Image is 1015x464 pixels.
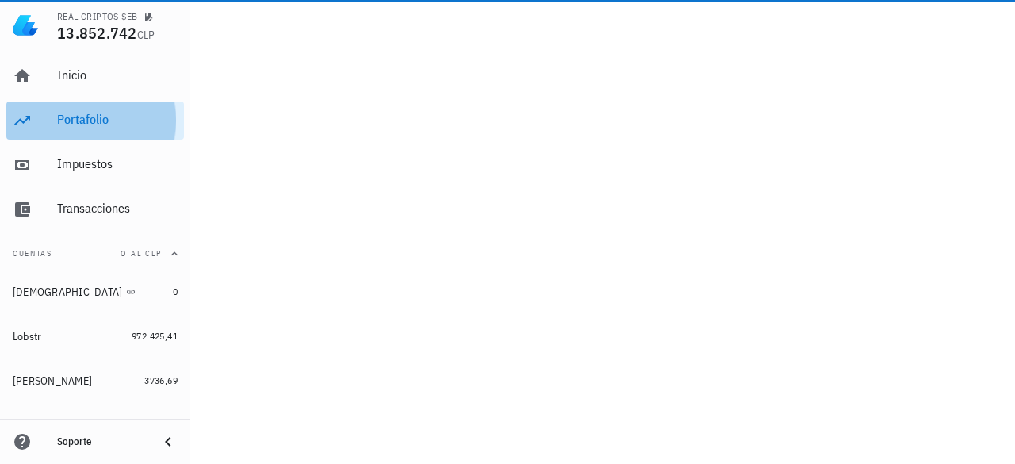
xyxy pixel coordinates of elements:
span: 3736,69 [144,374,178,386]
div: [PERSON_NAME] [13,374,92,388]
a: Transacciones [6,190,184,228]
a: Inicio [6,57,184,95]
div: REAL CRIPTOS $EB [57,10,137,23]
span: 13.852.742 [57,22,137,44]
div: Transacciones [57,201,178,216]
span: 972.425,41 [132,330,178,342]
div: Portafolio [57,112,178,127]
div: Lobstr [13,330,42,343]
a: [PERSON_NAME] 3736,69 [6,362,184,400]
a: Portafolio [6,102,184,140]
img: LedgiFi [13,13,38,38]
div: Impuestos [57,156,178,171]
span: 0 [173,286,178,297]
a: Lobstr 972.425,41 [6,317,184,355]
a: Impuestos [6,146,184,184]
div: Inicio [57,67,178,82]
button: CuentasTotal CLP [6,235,184,273]
span: CLP [137,28,155,42]
a: Coin Ex [6,406,184,444]
div: Soporte [57,435,146,448]
div: [DEMOGRAPHIC_DATA] [13,286,123,299]
span: Total CLP [115,248,162,259]
div: Coin Ex [13,419,47,432]
a: [DEMOGRAPHIC_DATA] 0 [6,273,184,311]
